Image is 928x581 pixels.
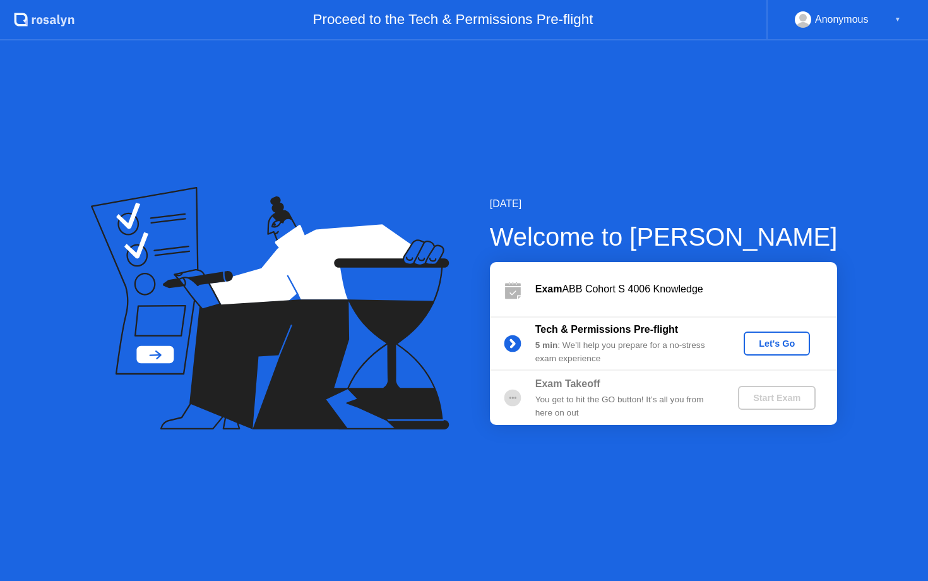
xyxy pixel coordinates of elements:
[535,378,600,389] b: Exam Takeoff
[535,340,558,350] b: 5 min
[535,324,678,335] b: Tech & Permissions Pre-flight
[535,393,717,419] div: You get to hit the GO button! It’s all you from here on out
[749,338,805,349] div: Let's Go
[535,284,562,294] b: Exam
[490,218,838,256] div: Welcome to [PERSON_NAME]
[895,11,901,28] div: ▼
[815,11,869,28] div: Anonymous
[744,332,810,356] button: Let's Go
[535,282,837,297] div: ABB Cohort S 4006 Knowledge
[490,196,838,212] div: [DATE]
[535,339,717,365] div: : We’ll help you prepare for a no-stress exam experience
[743,393,811,403] div: Start Exam
[738,386,816,410] button: Start Exam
